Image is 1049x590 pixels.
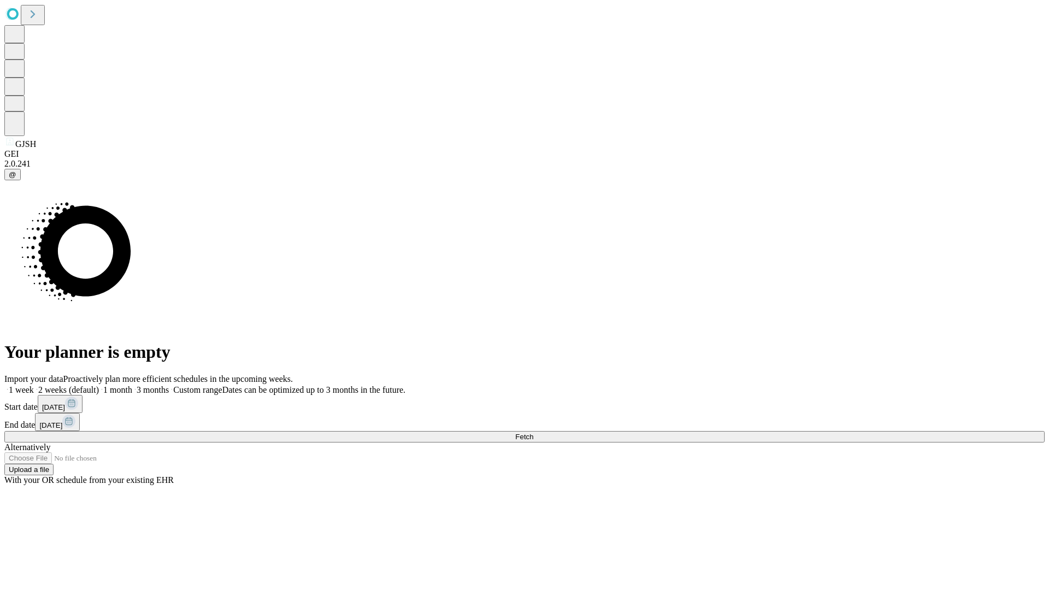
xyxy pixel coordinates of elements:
span: Import your data [4,374,63,383]
span: Custom range [173,385,222,394]
button: [DATE] [35,413,80,431]
span: Alternatively [4,442,50,452]
span: Fetch [515,433,533,441]
button: Upload a file [4,464,54,475]
span: 3 months [137,385,169,394]
span: 1 month [103,385,132,394]
div: End date [4,413,1045,431]
div: Start date [4,395,1045,413]
h1: Your planner is empty [4,342,1045,362]
span: GJSH [15,139,36,149]
span: With your OR schedule from your existing EHR [4,475,174,485]
div: GEI [4,149,1045,159]
span: [DATE] [42,403,65,411]
button: @ [4,169,21,180]
button: Fetch [4,431,1045,442]
span: 1 week [9,385,34,394]
div: 2.0.241 [4,159,1045,169]
span: Dates can be optimized up to 3 months in the future. [222,385,405,394]
button: [DATE] [38,395,82,413]
span: 2 weeks (default) [38,385,99,394]
span: Proactively plan more efficient schedules in the upcoming weeks. [63,374,293,383]
span: @ [9,170,16,179]
span: [DATE] [39,421,62,429]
